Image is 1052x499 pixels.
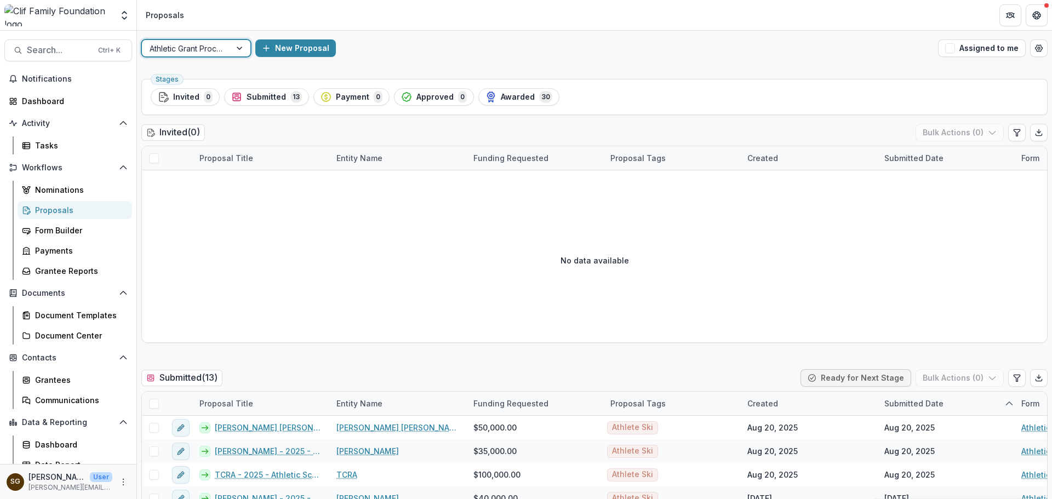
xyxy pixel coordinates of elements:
a: Grantee Reports [18,262,132,280]
a: Document Center [18,326,132,345]
button: Edit table settings [1008,369,1026,387]
div: Form Builder [35,225,123,236]
span: Activity [22,119,115,128]
button: Open Data & Reporting [4,414,132,431]
button: Search... [4,39,132,61]
span: 30 [539,91,552,103]
div: Ctrl + K [96,44,123,56]
img: Clif Family Foundation logo [4,4,112,26]
button: Bulk Actions (0) [916,124,1004,141]
button: Ready for Next Stage [801,369,911,387]
div: Sarah Grady [10,478,20,485]
div: Dashboard [35,439,123,450]
div: Proposal Title [193,146,330,170]
span: Invited [173,93,199,102]
button: Open Activity [4,114,132,132]
button: Awarded30 [478,88,559,106]
div: Proposal Tags [604,392,741,415]
span: $50,000.00 [473,422,517,433]
button: edit [172,419,190,437]
span: 0 [458,91,467,103]
p: User [90,472,112,482]
svg: sorted ascending [1005,399,1014,408]
h2: Invited ( 0 ) [141,124,205,140]
div: Created [741,398,785,409]
button: More [117,475,130,489]
a: [PERSON_NAME] - 2025 - Athletic Scholarship Program [215,445,323,457]
span: 0 [204,91,213,103]
button: Open Documents [4,284,132,302]
div: Entity Name [330,392,467,415]
button: Export table data [1030,124,1048,141]
span: Documents [22,289,115,298]
button: Bulk Actions (0) [916,369,1004,387]
nav: breadcrumb [141,7,188,23]
div: Proposal Tags [604,146,741,170]
div: Submitted Date [878,146,1015,170]
span: 0 [374,91,382,103]
div: Funding Requested [467,392,604,415]
a: Data Report [18,456,132,474]
div: Grantee Reports [35,265,123,277]
div: Created [741,392,878,415]
a: Proposals [18,201,132,219]
div: Aug 20, 2025 [747,445,798,457]
button: Payment0 [313,88,390,106]
a: Payments [18,242,132,260]
a: Grantees [18,371,132,389]
div: Submitted Date [878,392,1015,415]
div: Funding Requested [467,146,604,170]
div: Aug 20, 2025 [884,422,935,433]
div: Tasks [35,140,123,151]
div: Entity Name [330,398,389,409]
span: Payment [336,93,369,102]
a: TCRA - 2025 - Athletic Scholarship Program [215,469,323,480]
button: Submitted13 [224,88,309,106]
a: Dashboard [4,92,132,110]
div: Proposal Title [193,392,330,415]
button: Edit table settings [1008,124,1026,141]
button: Open Contacts [4,349,132,366]
span: 13 [290,91,302,103]
a: Dashboard [18,435,132,454]
div: Document Center [35,330,123,341]
button: Assigned to me [938,39,1026,57]
div: Funding Requested [467,398,555,409]
a: Nominations [18,181,132,199]
div: Aug 20, 2025 [747,422,798,433]
div: Proposal Title [193,152,260,164]
button: Invited0 [151,88,220,106]
div: Created [741,146,878,170]
a: Tasks [18,136,132,154]
button: edit [172,443,190,460]
div: Aug 20, 2025 [884,469,935,480]
div: Entity Name [330,152,389,164]
div: Communications [35,394,123,406]
div: Created [741,152,785,164]
span: Data & Reporting [22,418,115,427]
a: Communications [18,391,132,409]
p: No data available [561,255,629,266]
div: Payments [35,245,123,256]
div: Data Report [35,459,123,471]
div: Proposals [35,204,123,216]
a: [PERSON_NAME] [PERSON_NAME] (AJ) Hurt - 2025 - Athletic Scholarship Program [215,422,323,433]
span: Approved [416,93,454,102]
button: Get Help [1026,4,1048,26]
div: Proposals [146,9,184,21]
span: $35,000.00 [473,445,517,457]
span: Awarded [501,93,535,102]
span: Stages [156,76,179,83]
a: [PERSON_NAME] [PERSON_NAME] ([PERSON_NAME] [336,422,460,433]
div: Dashboard [22,95,123,107]
button: Open entity switcher [117,4,132,26]
button: Open table manager [1030,39,1048,57]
